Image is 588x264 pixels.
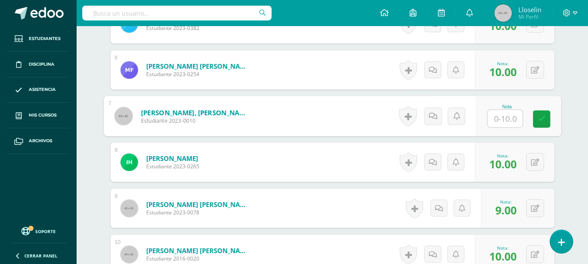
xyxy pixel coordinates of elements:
[489,64,517,79] span: 10.00
[7,52,70,77] a: Disciplina
[518,5,541,14] span: Lloselin
[29,137,52,144] span: Archivos
[487,110,522,127] input: 0-10.0
[141,117,248,125] span: Estudiante 2023-0010
[82,6,272,20] input: Busca un usuario...
[495,203,517,217] span: 9.00
[146,24,199,32] span: Estudiante 2023-0382
[141,108,248,117] a: [PERSON_NAME], [PERSON_NAME]
[494,4,512,22] img: 45x45
[7,77,70,103] a: Asistencia
[24,253,57,259] span: Cerrar panel
[35,228,56,234] span: Soporte
[495,199,517,205] div: Nota:
[146,163,199,170] span: Estudiante 2023-0265
[146,70,251,78] span: Estudiante 2023-0254
[489,60,517,67] div: Nota:
[146,62,251,70] a: [PERSON_NAME] [PERSON_NAME]
[29,112,57,119] span: Mis cursos
[29,35,60,42] span: Estudiantes
[10,225,66,237] a: Soporte
[29,86,56,93] span: Asistencia
[7,103,70,128] a: Mis cursos
[489,245,517,251] div: Nota:
[489,157,517,171] span: 10.00
[146,154,199,163] a: [PERSON_NAME]
[121,246,138,263] img: 45x45
[489,249,517,264] span: 10.00
[121,154,138,171] img: 68e1dfe78ad19bae4d8a82128f249ada.png
[487,104,527,109] div: Nota
[146,200,251,209] a: [PERSON_NAME] [PERSON_NAME]
[7,128,70,154] a: Archivos
[7,26,70,52] a: Estudiantes
[146,209,251,216] span: Estudiante 2023-0078
[489,153,517,159] div: Nota:
[518,13,541,20] span: Mi Perfil
[29,61,54,68] span: Disciplina
[146,255,251,262] span: Estudiante 2016-0020
[114,107,132,125] img: 45x45
[146,246,251,255] a: [PERSON_NAME] [PERSON_NAME]
[121,61,138,79] img: 9dcd7e2d8f6b4b7c6045e2a28a2c9804.png
[121,200,138,217] img: 45x45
